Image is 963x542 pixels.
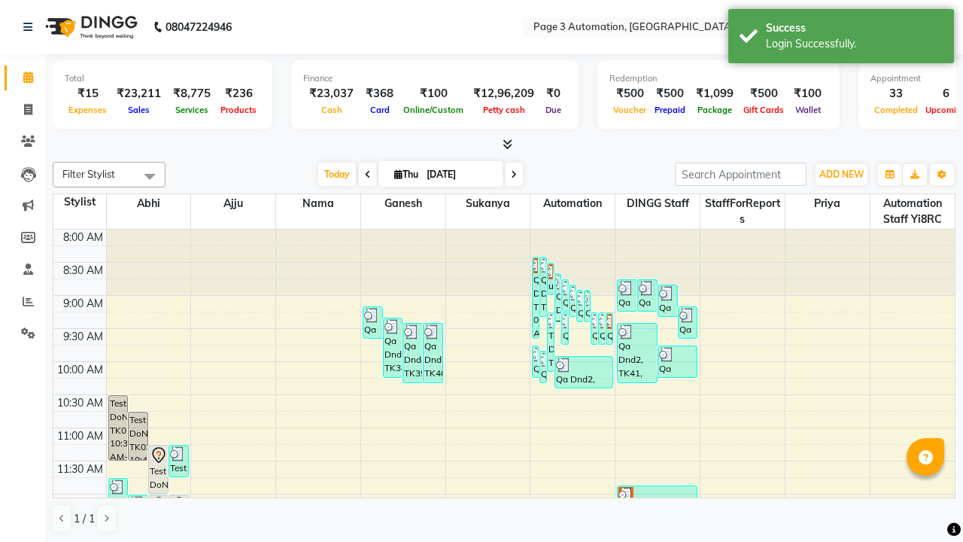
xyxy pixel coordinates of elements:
div: Stylist [53,194,106,210]
div: ₹8,775 [167,85,217,102]
div: ₹0 [540,85,567,102]
span: Completed [870,105,922,115]
div: 8:30 AM [60,263,106,279]
div: 10:00 AM [54,362,106,378]
span: Services [172,105,212,115]
div: Qa Dnd2, TK40, 09:25 AM-10:20 AM, Special Hair Wash- Men [424,324,442,382]
div: Qa Dnd2, TK29, 09:10 AM-09:40 AM, Hair cut Below 12 years (Boy) [679,307,697,338]
span: Gift Cards [740,105,788,115]
div: Total [65,72,260,85]
div: ₹500 [740,85,788,102]
img: logo [38,6,141,48]
div: Redemption [609,72,828,85]
div: 9:00 AM [60,296,106,312]
div: 9:30 AM [60,329,106,345]
div: ₹23,211 [111,85,167,102]
span: Thu [390,169,422,180]
span: Due [542,105,565,115]
div: ₹236 [217,85,260,102]
div: Qa Dnd2, TK25, 08:55 AM-09:25 AM, Hair Cut By Expert-Men [577,291,583,321]
span: Abhi [107,194,191,213]
span: Automation [530,194,615,213]
span: ADD NEW [819,169,864,180]
div: Qa Dnd2, TK30, 09:15 AM-09:45 AM, Hair cut Below 12 years (Boy) [606,313,612,344]
div: Test DoNotDelete, TK03, 10:45 AM-11:30 AM, Hair Cut-Men [129,413,147,460]
div: Qa Dnd2, TK22, 08:50 AM-09:20 AM, Hair cut Below 12 years (Boy) [658,285,677,316]
div: ₹15 [65,85,111,102]
span: Voucher [609,105,650,115]
div: ₹100 [399,85,467,102]
input: Search Appointment [675,163,807,186]
div: 10:30 AM [54,395,106,411]
div: ₹1,099 [690,85,740,102]
div: Qa Dnd2, TK19, 08:45 AM-09:15 AM, Hair cut Below 12 years (Boy) [562,280,568,311]
span: Package [694,105,736,115]
span: Cash [317,105,346,115]
div: Qa Dnd2, TK26, 08:55 AM-09:25 AM, Hair Cut By Expert-Men [585,291,591,321]
div: Qa Dnd2, TK23, 08:25 AM-09:20 AM, Special Hair Wash- Men [540,257,546,316]
div: Qa Dnd2, TK42, 09:50 AM-10:20 AM, Hair cut Below 12 years (Boy) [540,352,546,382]
span: Automation Staff yi8RC [870,194,955,229]
div: Test DoNotDelete, TK14, 11:45 AM-12:30 PM, Hair Cut-Men [109,479,128,526]
div: Qa Dnd2, TK28, 09:10 AM-09:40 AM, Hair cut Below 12 years (Boy) [363,307,382,338]
span: DINGG Staff [615,194,700,213]
button: ADD NEW [816,164,867,185]
span: Ganesh [361,194,445,213]
span: Expenses [65,105,111,115]
div: Success [766,20,943,36]
div: ₹500 [609,85,650,102]
input: 2025-09-04 [422,163,497,186]
span: Prepaid [651,105,689,115]
b: 08047224946 [166,6,232,48]
div: Test DoNotDelete, TK12, 11:15 AM-11:45 AM, Hair Cut By Expert-Men [169,446,188,477]
div: Qa Dnd2, TK31, 09:15 AM-09:45 AM, Hair cut Below 12 years (Boy) [562,313,568,344]
div: Qa Dnd2, TK24, 08:50 AM-09:20 AM, Hair Cut By Expert-Men [570,285,576,316]
div: ₹100 [788,85,828,102]
span: Filter Stylist [62,168,115,180]
span: Card [366,105,393,115]
span: Priya [785,194,870,213]
div: Test DoNotDelete, TK35, 09:15 AM-10:10 AM, Special Hair Wash- Men [548,313,554,371]
span: Ajju [191,194,275,213]
div: 11:00 AM [54,428,106,444]
div: Test DoNotDelete, TK09, 11:15 AM-12:00 PM, Hair Cut-Men [149,446,168,493]
div: Test DoNotDelete, TK02, 10:30 AM-11:30 AM, Hair Cut-Women [109,396,128,460]
div: ₹368 [360,85,399,102]
span: 1 / 1 [74,511,95,527]
span: Online/Custom [399,105,467,115]
div: 11:30 AM [54,461,106,477]
div: Login Successfully. [766,36,943,52]
div: Qa Dnd2, TK32, 09:15 AM-09:45 AM, Hair cut Below 12 years (Boy) [591,313,597,344]
div: Qa Dnd2, TK21, 08:45 AM-09:15 AM, Hair Cut By Expert-Men [638,280,657,311]
div: 8:00 AM [60,230,106,245]
div: Qa Dnd2, TK37, 09:45 AM-10:15 AM, Hair Cut By Expert-Men [533,346,539,377]
span: Nama [276,194,360,213]
div: Qa Dnd2, TK38, 09:20 AM-10:15 AM, Special Hair Wash- Men [384,318,403,377]
div: Finance [303,72,567,85]
span: Wallet [791,105,825,115]
span: Petty cash [479,105,529,115]
span: Sukanya [446,194,530,213]
div: ₹500 [650,85,690,102]
div: undefined, TK34, 11:52 AM-12:22 PM, Hair Cut-Men [618,486,697,517]
div: Qa Dnd2, TK20, 08:45 AM-09:15 AM, Hair Cut By Expert-Men [618,280,636,311]
div: Qa Dnd2, TK39, 09:25 AM-10:20 AM, Special Hair Wash- Men [403,324,422,382]
span: StaffForReports [700,194,785,229]
div: Qa Dnd2, TK41, 09:25 AM-10:20 AM, Special Hair Wash- Men [618,324,657,382]
div: 12:00 PM [55,495,106,510]
div: 33 [870,85,922,102]
div: Qa Dnd2, TK36, 09:45 AM-10:15 AM, Hair cut Below 12 years (Boy) [658,346,697,377]
span: Today [318,163,356,186]
div: undefined, TK17, 08:30 AM-09:00 AM, Hair cut Below 12 years (Boy) [548,263,554,294]
span: Products [217,105,260,115]
div: Qa Dnd2, TK33, 09:15 AM-09:45 AM, Hair cut Below 12 years (Boy) [599,313,605,344]
div: Qa Dnd2, TK27, 08:40 AM-09:25 AM, Hair Cut-Men [555,274,561,321]
div: ₹23,037 [303,85,360,102]
span: Sales [124,105,153,115]
div: Qa Dnd2, TK43, 09:55 AM-10:25 AM, Hair cut Below 12 years (Boy) [555,357,612,388]
div: ₹12,96,209 [467,85,540,102]
div: Qa Dnd2, TK18, 08:25 AM-09:40 AM, Hair Cut By Expert-Men,Hair Cut-Men [533,257,539,338]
